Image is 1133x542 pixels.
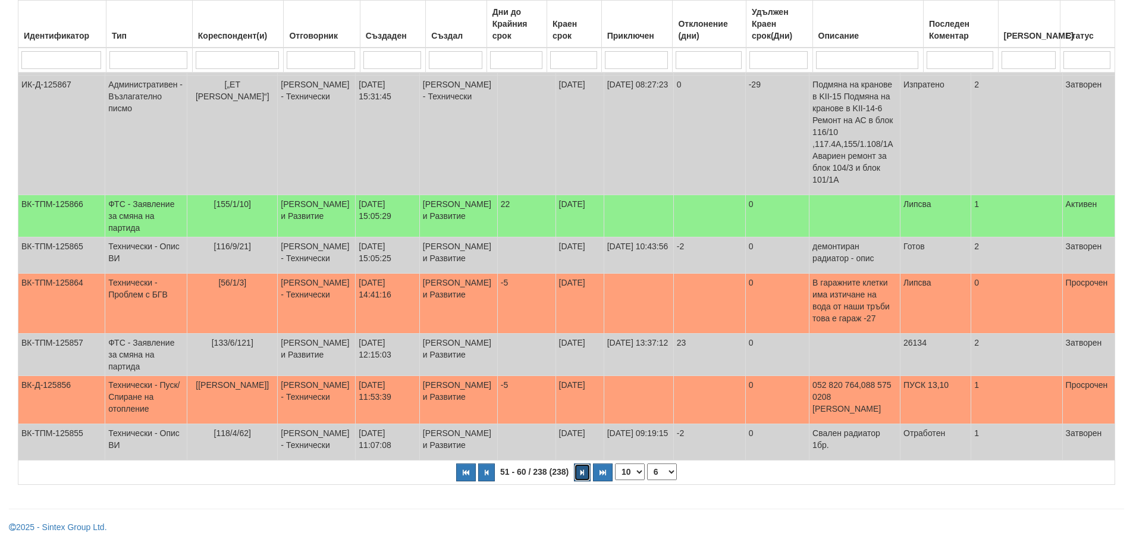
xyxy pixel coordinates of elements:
td: [DATE] 10:43:56 [604,237,673,274]
td: 0 [745,237,809,274]
select: Брой редове на страница [615,463,645,480]
span: [116/9/21] [214,242,251,251]
th: Удължен Краен срок(Дни): No sort applied, activate to apply an ascending sort [746,1,813,48]
td: 1 [971,195,1062,237]
div: Статус [1063,27,1112,44]
td: 0 [745,334,809,376]
div: Създаден [363,27,423,44]
td: 1 [971,376,1062,424]
td: [DATE] 11:07:08 [356,424,420,460]
div: Описание [816,27,921,44]
td: Технически - Опис ВИ [105,237,187,274]
span: [118/4/62] [214,428,251,438]
td: Просрочен [1062,376,1115,424]
td: [PERSON_NAME] и Развитие [419,334,497,376]
td: ФТС - Заявление за смяна на партида [105,334,187,376]
div: Тип [109,27,189,44]
th: Статус: No sort applied, activate to apply an ascending sort [1060,1,1115,48]
div: [PERSON_NAME] [1002,27,1057,44]
a: 2025 - Sintex Group Ltd. [9,522,107,532]
td: [DATE] 15:05:25 [356,237,420,274]
td: [PERSON_NAME] и Развитие [419,237,497,274]
div: Идентификатор [21,27,103,44]
td: 2 [971,334,1062,376]
th: Брой Файлове: No sort applied, activate to apply an ascending sort [998,1,1060,48]
span: 51 - 60 / 238 (238) [497,467,572,477]
td: 0 [745,195,809,237]
td: [DATE] [555,76,604,195]
td: [PERSON_NAME] и Развитие [419,424,497,460]
td: 0 [673,76,745,195]
td: Затворен [1062,424,1115,460]
td: [DATE] [555,274,604,334]
td: [PERSON_NAME] - Технически [278,237,356,274]
button: Първа страница [456,463,476,481]
span: 26134 [903,338,927,347]
td: 0 [745,274,809,334]
div: Създал [429,27,483,44]
td: ВК-ТПМ-125855 [18,424,105,460]
td: 0 [745,376,809,424]
td: -2 [673,424,745,460]
div: Удължен Краен срок(Дни) [749,4,809,44]
div: Дни до Крайния срок [490,4,544,44]
td: 2 [971,237,1062,274]
span: ПУСК 13,10 [903,380,949,390]
td: [DATE] 13:37:12 [604,334,673,376]
td: [DATE] 08:27:23 [604,76,673,195]
td: Затворен [1062,237,1115,274]
td: [PERSON_NAME] - Технически [419,76,497,195]
td: Административен - Възлагателно писмо [105,76,187,195]
td: Технически - Пуск/Спиране на отопление [105,376,187,424]
th: Краен срок: No sort applied, activate to apply an ascending sort [547,1,602,48]
td: ИК-Д-125867 [18,76,105,195]
p: Свален радиатор 1бр. [812,427,897,451]
td: [PERSON_NAME] и Развитие [419,274,497,334]
td: Затворен [1062,76,1115,195]
span: [133/6/121] [212,338,253,347]
span: 22 [501,199,510,209]
td: [DATE] 14:41:16 [356,274,420,334]
td: 1 [971,424,1062,460]
th: Приключен: No sort applied, activate to apply an ascending sort [601,1,673,48]
td: ВК-ТПМ-125857 [18,334,105,376]
td: [DATE] 11:53:39 [356,376,420,424]
th: Идентификатор: No sort applied, activate to apply an ascending sort [18,1,106,48]
p: 052 820 764,088 575 0208 [PERSON_NAME] [812,379,897,415]
div: Отговорник [287,27,356,44]
span: -5 [501,278,508,287]
span: [56/1/3] [218,278,246,287]
td: [DATE] 15:05:29 [356,195,420,237]
span: Отработен [903,428,945,438]
td: [DATE] 09:19:15 [604,424,673,460]
td: 0 [971,274,1062,334]
p: В гаражните клетки има изтичане на вода от наши тръби това е гараж -27 [812,277,897,324]
div: Приключен [605,27,670,44]
th: Създал: No sort applied, activate to apply an ascending sort [426,1,487,48]
td: [PERSON_NAME] - Технически [278,424,356,460]
td: -2 [673,237,745,274]
th: Последен Коментар: No sort applied, activate to apply an ascending sort [924,1,998,48]
th: Създаден: No sort applied, activate to apply an ascending sort [360,1,426,48]
td: -29 [745,76,809,195]
select: Страница номер [647,463,677,480]
span: -5 [501,380,508,390]
td: 0 [745,424,809,460]
td: Затворен [1062,334,1115,376]
p: демонтиран радиатор - опис [812,240,897,264]
td: 2 [971,76,1062,195]
td: [DATE] 15:31:45 [356,76,420,195]
button: Последна страница [593,463,613,481]
div: Краен срок [550,15,598,44]
td: [DATE] [555,334,604,376]
th: Описание: No sort applied, activate to apply an ascending sort [812,1,924,48]
td: [PERSON_NAME] и Развитие [419,376,497,424]
button: Следваща страница [574,463,591,481]
td: Технически - Опис ВИ [105,424,187,460]
td: ФТС - Заявление за смяна на партида [105,195,187,237]
th: Дни до Крайния срок: No sort applied, activate to apply an ascending sort [487,1,547,48]
td: [DATE] [555,376,604,424]
span: [„ЕТ [PERSON_NAME]“] [196,80,269,101]
span: Липсва [903,278,931,287]
td: ВК-ТПМ-125864 [18,274,105,334]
